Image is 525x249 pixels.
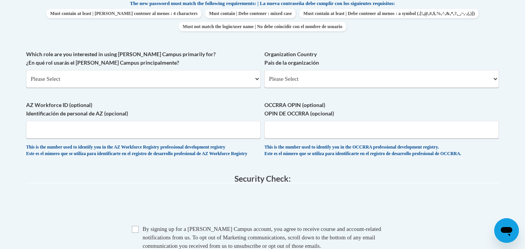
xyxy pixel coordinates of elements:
[264,101,499,118] label: OCCRRA OPIN (optional) OPIN DE OCCRRA (opcional)
[143,226,381,249] span: By signing up for a [PERSON_NAME] Campus account, you agree to receive course and account-related...
[26,50,261,67] label: Which role are you interested in using [PERSON_NAME] Campus primarily for? ¿En qué rol usarás el ...
[234,174,291,183] span: Security Check:
[264,144,499,157] div: This is the number used to identify you in the OCCRRA professional development registry. Este es ...
[494,218,519,243] iframe: Button to launch messaging window
[264,50,499,67] label: Organization Country País de la organización
[47,9,201,18] span: Must contain at least | [PERSON_NAME] contener al menos : 4 characters
[205,9,296,18] span: Must contain | Debe contener : mixed case
[299,9,478,18] span: Must contain at least | Debe contener al menos : a symbol (.[!,@,#,$,%,^,&,*,?,_,~,-,(,)])
[179,22,346,31] span: Must not match the login/user name | No debe coincidir con el nombre de usuario
[204,191,321,221] iframe: reCAPTCHA
[26,144,261,157] div: This is the number used to identify you in the AZ Workforce Registry professional development reg...
[26,101,261,118] label: AZ Workforce ID (optional) Identificación de personal de AZ (opcional)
